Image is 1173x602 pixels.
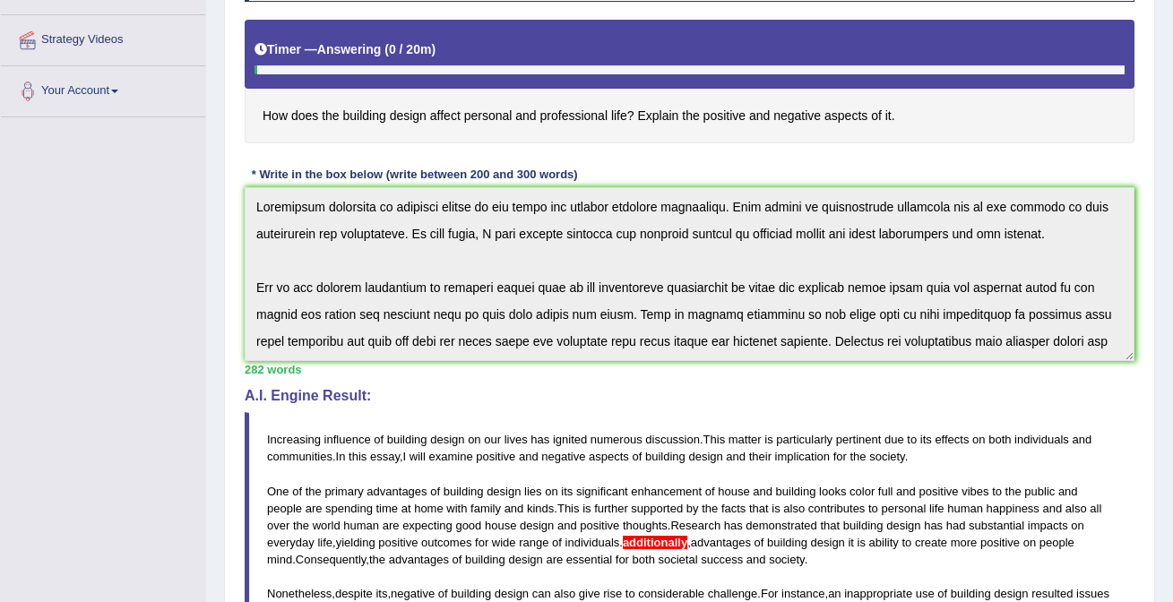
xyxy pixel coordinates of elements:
[389,553,449,566] span: advantages
[428,450,472,463] span: examine
[579,587,600,600] span: give
[1058,485,1078,498] span: and
[1031,587,1073,600] span: resulted
[638,587,704,600] span: considerable
[746,519,817,532] span: demonstrated
[858,536,866,549] span: is
[775,450,830,463] span: implication
[623,519,668,532] span: thoughts
[438,587,448,600] span: of
[306,502,323,515] span: are
[951,587,991,600] span: building
[769,553,805,566] span: society
[519,450,539,463] span: and
[391,587,435,600] span: negative
[446,502,467,515] span: with
[475,536,488,549] span: for
[645,450,686,463] span: building
[761,587,779,600] span: For
[783,502,805,515] span: also
[402,519,453,532] span: expecting
[470,502,501,515] span: family
[495,587,529,600] span: design
[1005,485,1022,498] span: the
[557,502,580,515] span: This
[919,485,958,498] span: positive
[972,433,985,446] span: on
[836,433,882,446] span: pertinent
[755,536,764,549] span: of
[324,433,371,446] span: influence
[819,485,846,498] span: looks
[633,450,643,463] span: of
[850,485,875,498] span: color
[1024,485,1055,498] span: public
[468,433,480,446] span: on
[659,553,698,566] span: societal
[254,43,436,56] h5: Timer —
[317,42,382,56] b: Answering
[935,433,969,446] span: effects
[580,519,619,532] span: positive
[378,536,418,549] span: positive
[850,450,866,463] span: the
[267,450,332,463] span: communities
[686,502,699,515] span: by
[387,433,427,446] span: building
[465,553,505,566] span: building
[776,485,816,498] span: building
[267,553,292,566] span: mind
[554,587,575,600] span: also
[828,587,841,600] span: an
[245,166,584,183] div: * Write in the box below (write between 200 and 300 words)
[924,519,943,532] span: has
[317,536,332,549] span: life
[557,519,577,532] span: and
[374,433,384,446] span: of
[541,450,585,463] span: negative
[383,519,400,532] span: are
[1023,536,1036,549] span: on
[589,450,629,463] span: aspects
[367,485,427,498] span: advantages
[292,485,302,498] span: of
[375,587,387,600] span: its
[962,485,988,498] span: vibes
[1,15,205,60] a: Strategy Videos
[384,42,389,56] b: (
[718,485,749,498] span: house
[848,536,854,549] span: it
[545,485,557,498] span: on
[753,485,772,498] span: and
[389,42,431,56] b: 0 / 20m
[881,502,926,515] span: personal
[566,553,612,566] span: essential
[370,450,400,463] span: essay
[508,553,542,566] span: design
[633,553,655,566] span: both
[410,450,426,463] span: will
[1090,502,1101,515] span: all
[313,519,341,532] span: world
[369,553,385,566] span: the
[505,433,528,446] span: lives
[616,553,629,566] span: for
[1065,502,1087,515] span: also
[485,519,516,532] span: house
[920,433,932,446] span: its
[349,450,367,463] span: this
[869,536,899,549] span: ability
[937,587,947,600] span: of
[929,502,944,515] span: life
[811,536,845,549] span: design
[591,433,643,446] span: numerous
[1028,519,1068,532] span: impacts
[625,587,635,600] span: to
[293,519,309,532] span: the
[267,485,289,498] span: One
[916,587,935,600] span: use
[492,536,516,549] span: wide
[245,361,1134,378] div: 282 words
[245,388,1134,404] h4: A.I. Engine Result:
[951,536,978,549] span: more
